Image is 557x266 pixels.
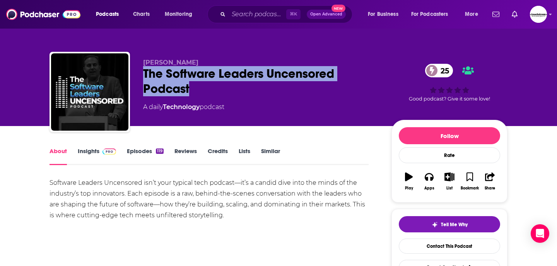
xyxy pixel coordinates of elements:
[399,167,419,195] button: Play
[399,147,500,163] div: Rate
[362,8,408,20] button: open menu
[159,8,202,20] button: open menu
[368,9,398,20] span: For Business
[208,147,228,165] a: Credits
[50,147,67,165] a: About
[432,222,438,228] img: tell me why sparkle
[96,9,119,20] span: Podcasts
[399,239,500,254] a: Contact This Podcast
[411,9,448,20] span: For Podcasters
[399,216,500,232] button: tell me why sparkleTell Me Why
[399,127,500,144] button: Follow
[485,186,495,191] div: Share
[133,9,150,20] span: Charts
[441,222,468,228] span: Tell Me Why
[461,186,479,191] div: Bookmark
[307,10,346,19] button: Open AdvancedNew
[480,167,500,195] button: Share
[409,96,490,102] span: Good podcast? Give it some love!
[406,8,460,20] button: open menu
[424,186,434,191] div: Apps
[261,147,280,165] a: Similar
[239,147,250,165] a: Lists
[51,53,128,131] img: The Software Leaders Uncensored Podcast
[127,147,164,165] a: Episodes119
[531,224,549,243] div: Open Intercom Messenger
[530,6,547,23] button: Show profile menu
[530,6,547,23] img: User Profile
[460,167,480,195] button: Bookmark
[425,64,453,77] a: 25
[331,5,345,12] span: New
[143,102,224,112] div: A daily podcast
[78,147,116,165] a: InsightsPodchaser Pro
[530,6,547,23] span: Logged in as jvervelde
[310,12,342,16] span: Open Advanced
[163,103,200,111] a: Technology
[103,148,116,155] img: Podchaser Pro
[156,148,164,154] div: 119
[419,167,439,195] button: Apps
[286,9,301,19] span: ⌘ K
[439,167,460,195] button: List
[215,5,360,23] div: Search podcasts, credits, & more...
[91,8,129,20] button: open menu
[174,147,197,165] a: Reviews
[391,59,507,107] div: 25Good podcast? Give it some love!
[489,8,502,21] a: Show notifications dropdown
[446,186,453,191] div: List
[143,59,198,66] span: [PERSON_NAME]
[128,8,154,20] a: Charts
[509,8,521,21] a: Show notifications dropdown
[465,9,478,20] span: More
[50,177,369,221] div: Software Leaders Uncensored isn’t your typical tech podcast—it’s a candid dive into the minds of ...
[165,9,192,20] span: Monitoring
[229,8,286,20] input: Search podcasts, credits, & more...
[405,186,413,191] div: Play
[460,8,488,20] button: open menu
[433,64,453,77] span: 25
[6,7,80,22] img: Podchaser - Follow, Share and Rate Podcasts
